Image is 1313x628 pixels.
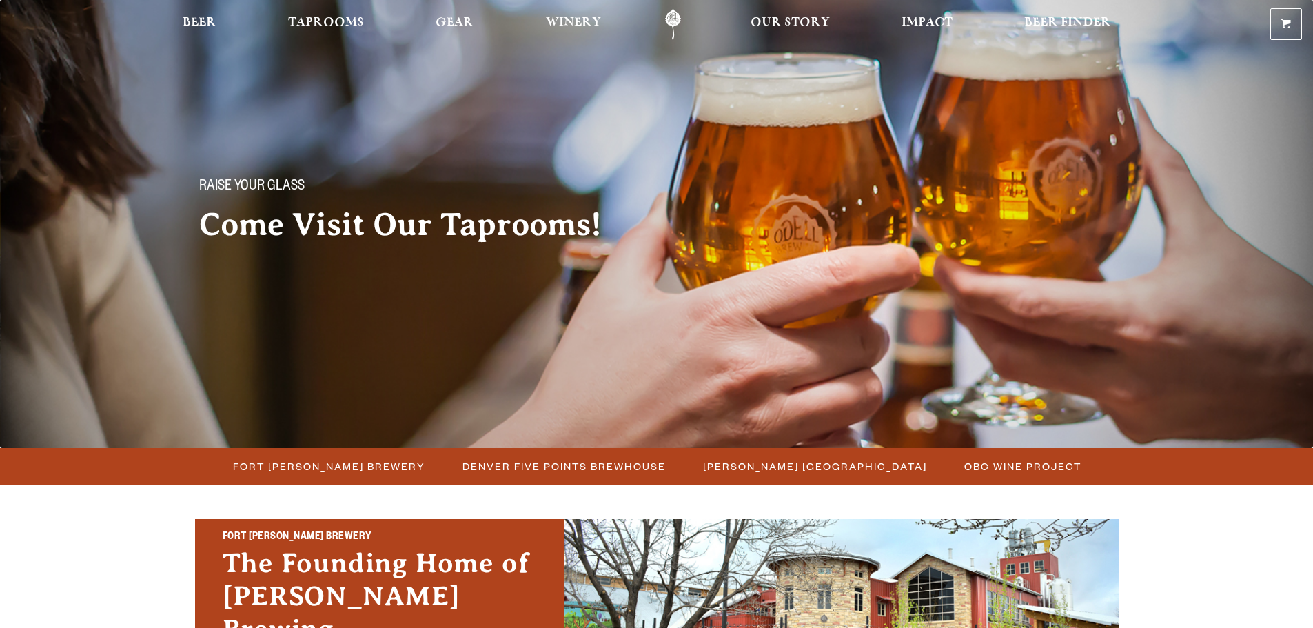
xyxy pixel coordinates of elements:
[1024,17,1111,28] span: Beer Finder
[537,9,610,40] a: Winery
[183,17,216,28] span: Beer
[647,9,699,40] a: Odell Home
[902,17,953,28] span: Impact
[546,17,601,28] span: Winery
[893,9,961,40] a: Impact
[751,17,830,28] span: Our Story
[199,207,629,242] h2: Come Visit Our Taprooms!
[742,9,839,40] a: Our Story
[454,456,673,476] a: Denver Five Points Brewhouse
[1015,9,1120,40] a: Beer Finder
[427,9,482,40] a: Gear
[964,456,1081,476] span: OBC Wine Project
[279,9,373,40] a: Taprooms
[462,456,666,476] span: Denver Five Points Brewhouse
[695,456,934,476] a: [PERSON_NAME] [GEOGRAPHIC_DATA]
[436,17,474,28] span: Gear
[956,456,1088,476] a: OBC Wine Project
[288,17,364,28] span: Taprooms
[233,456,425,476] span: Fort [PERSON_NAME] Brewery
[174,9,225,40] a: Beer
[223,529,537,547] h2: Fort [PERSON_NAME] Brewery
[225,456,432,476] a: Fort [PERSON_NAME] Brewery
[703,456,927,476] span: [PERSON_NAME] [GEOGRAPHIC_DATA]
[199,179,305,196] span: Raise your glass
